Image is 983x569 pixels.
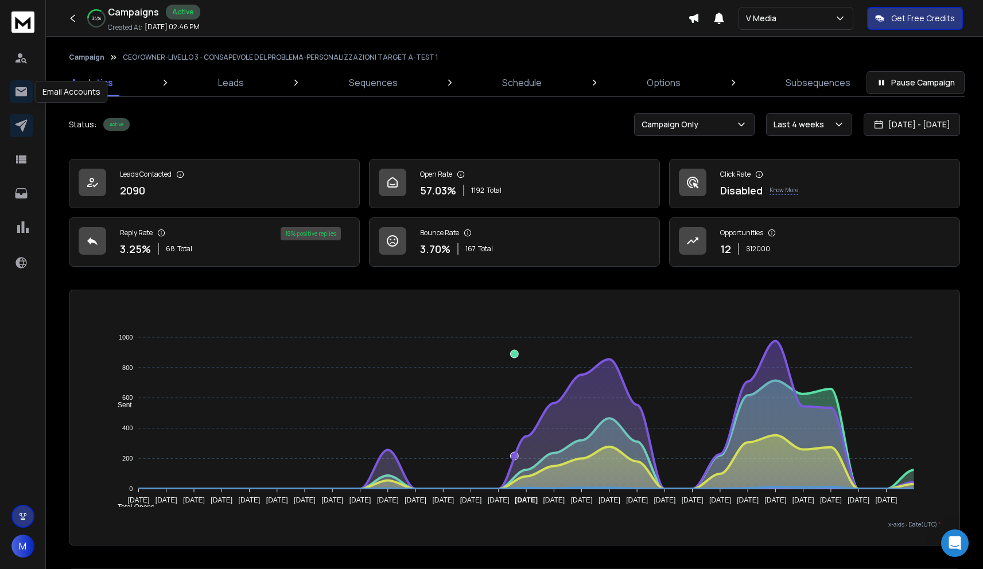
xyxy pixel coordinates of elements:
a: Subsequences [779,69,857,96]
p: 3.70 % [420,241,450,257]
tspan: [DATE] [377,496,399,504]
span: 167 [465,244,476,254]
a: Leads Contacted2090 [69,159,360,208]
tspan: [DATE] [737,496,759,504]
tspan: 200 [122,455,133,462]
tspan: [DATE] [543,496,565,504]
p: Click Rate [720,170,751,179]
p: 2090 [120,182,145,198]
tspan: [DATE] [183,496,205,504]
button: Get Free Credits [867,7,963,30]
p: Bounce Rate [420,228,459,237]
p: Analytics [71,76,113,89]
a: Leads [211,69,251,96]
button: Pause Campaign [867,71,965,94]
p: 12 [720,241,731,257]
a: Reply Rate3.25%68Total18% positive replies [69,217,360,267]
p: Leads Contacted [120,170,172,179]
h1: Campaigns [108,5,159,19]
tspan: [DATE] [820,496,842,504]
tspan: [DATE] [571,496,593,504]
span: Total [478,244,493,254]
a: Schedule [495,69,549,96]
p: Opportunities [720,228,763,237]
tspan: [DATE] [848,496,869,504]
a: Open Rate57.03%1192Total [369,159,660,208]
tspan: 800 [122,364,133,371]
span: 68 [166,244,175,254]
tspan: [DATE] [294,496,316,504]
p: Sequences [349,76,398,89]
p: Open Rate [420,170,452,179]
a: Opportunities12$12000 [669,217,960,267]
tspan: [DATE] [349,496,371,504]
div: 18 % positive replies [281,227,341,240]
tspan: 400 [122,424,133,431]
button: [DATE] - [DATE] [864,113,960,136]
p: Campaign Only [642,119,703,130]
p: 57.03 % [420,182,456,198]
p: Last 4 weeks [774,119,829,130]
tspan: [DATE] [460,496,482,504]
a: Sequences [342,69,405,96]
p: Leads [218,76,244,89]
tspan: [DATE] [433,496,454,504]
p: Subsequences [786,76,850,89]
tspan: [DATE] [156,496,177,504]
tspan: [DATE] [876,496,897,504]
p: Schedule [502,76,542,89]
a: Click RateDisabledKnow More [669,159,960,208]
p: Reply Rate [120,228,153,237]
tspan: [DATE] [709,496,731,504]
p: V Media [746,13,781,24]
p: Options [647,76,681,89]
tspan: [DATE] [515,496,538,504]
div: Open Intercom Messenger [941,529,969,557]
p: 3.25 % [120,241,151,257]
tspan: [DATE] [211,496,233,504]
p: Status: [69,119,96,130]
span: Total [487,186,502,195]
p: Get Free Credits [891,13,955,24]
span: Sent [109,401,132,409]
p: 34 % [92,15,101,22]
p: Know More [770,186,798,195]
tspan: [DATE] [765,496,787,504]
a: Options [640,69,687,96]
p: Created At: [108,23,142,32]
span: 1192 [471,186,484,195]
tspan: [DATE] [792,496,814,504]
img: logo [11,11,34,33]
tspan: [DATE] [128,496,150,504]
span: Total [177,244,192,254]
span: Total Opens [109,503,154,511]
tspan: [DATE] [322,496,344,504]
tspan: [DATE] [682,496,704,504]
tspan: [DATE] [405,496,426,504]
tspan: 600 [122,394,133,401]
div: Email Accounts [35,81,108,103]
tspan: [DATE] [654,496,676,504]
div: Active [103,118,130,131]
tspan: 1000 [119,334,133,341]
a: Analytics [64,69,120,96]
button: M [11,535,34,558]
div: Active [166,5,200,20]
tspan: [DATE] [488,496,510,504]
button: Campaign [69,53,104,62]
tspan: 0 [130,485,133,492]
tspan: [DATE] [599,496,620,504]
p: [DATE] 02:46 PM [145,22,200,32]
p: $ 12000 [746,244,770,254]
tspan: [DATE] [239,496,261,504]
p: Disabled [720,182,763,198]
tspan: [DATE] [626,496,648,504]
p: CEO/OWNER-LIVELLO 3 - CONSAPEVOLE DEL PROBLEMA-PERSONALIZZAZIONI TARGET A-TEST 1 [123,53,438,62]
a: Bounce Rate3.70%167Total [369,217,660,267]
p: x-axis : Date(UTC) [88,520,941,529]
tspan: [DATE] [266,496,288,504]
